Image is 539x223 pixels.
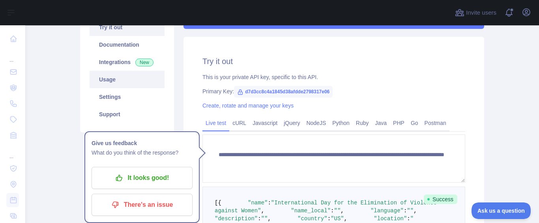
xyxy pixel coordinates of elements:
a: PHP [390,117,408,129]
a: Javascript [249,117,281,129]
span: d7d3cc8c4a1845d38afdde2798317e06 [234,86,333,98]
span: "description" [215,215,258,222]
a: Try it out [90,19,165,36]
span: , [341,208,344,214]
span: : [407,215,410,222]
button: It looks good! [92,167,193,189]
span: : [404,208,407,214]
span: , [261,208,264,214]
a: Support [90,106,165,123]
span: "country" [298,215,328,222]
a: Postman [421,117,449,129]
a: Java [372,117,390,129]
a: cURL [229,117,249,129]
span: [ [215,200,218,206]
p: There's an issue [97,198,187,212]
span: "name_local" [291,208,331,214]
div: ... [6,144,19,160]
span: "" [407,208,414,214]
div: ... [6,47,19,63]
span: : [268,200,271,206]
span: : [331,208,334,214]
p: What do you think of the response? [92,148,193,157]
button: Invite users [453,6,498,19]
span: : [258,215,261,222]
a: NodeJS [303,117,329,129]
span: "location" [374,215,407,222]
a: Live test [202,117,229,129]
span: { [218,200,221,206]
a: Settings [90,88,165,106]
a: Python [329,117,353,129]
a: Ruby [353,117,372,129]
span: : [328,215,331,222]
div: This is your private API key, specific to this API. [202,73,465,81]
a: Integrations New [90,53,165,71]
a: Go [408,117,421,129]
h2: Try it out [202,56,465,67]
span: "name" [248,200,268,206]
span: Success [424,195,457,204]
button: There's an issue [92,194,193,216]
a: Documentation [90,36,165,53]
p: It looks good! [97,171,187,185]
span: "language" [371,208,404,214]
iframe: Toggle Customer Support [472,202,531,219]
span: "US" [331,215,344,222]
a: Create, rotate and manage your keys [202,102,294,109]
h1: Give us feedback [92,138,193,148]
span: , [268,215,271,222]
span: "International Day for the Elimination of Violence against Women" [215,200,440,214]
span: Invite users [466,8,496,17]
span: "" [261,215,268,222]
a: jQuery [281,117,303,129]
span: "" [334,208,341,214]
div: Primary Key: [202,87,465,95]
span: , [414,208,417,214]
span: , [344,215,347,222]
a: Usage [90,71,165,88]
span: New [135,59,153,66]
